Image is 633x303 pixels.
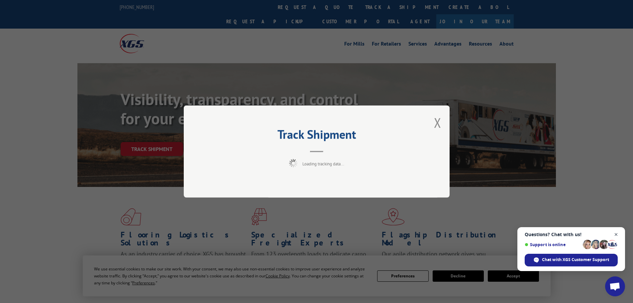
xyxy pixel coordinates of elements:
div: Chat with XGS Customer Support [525,254,618,266]
span: Questions? Chat with us! [525,232,618,237]
span: Chat with XGS Customer Support [542,257,609,263]
img: xgs-loading [289,159,297,167]
button: Close modal [434,114,441,131]
h2: Track Shipment [217,130,416,142]
div: Open chat [605,276,625,296]
span: Close chat [612,230,620,239]
span: Support is online [525,242,580,247]
span: Loading tracking data... [302,161,344,167]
